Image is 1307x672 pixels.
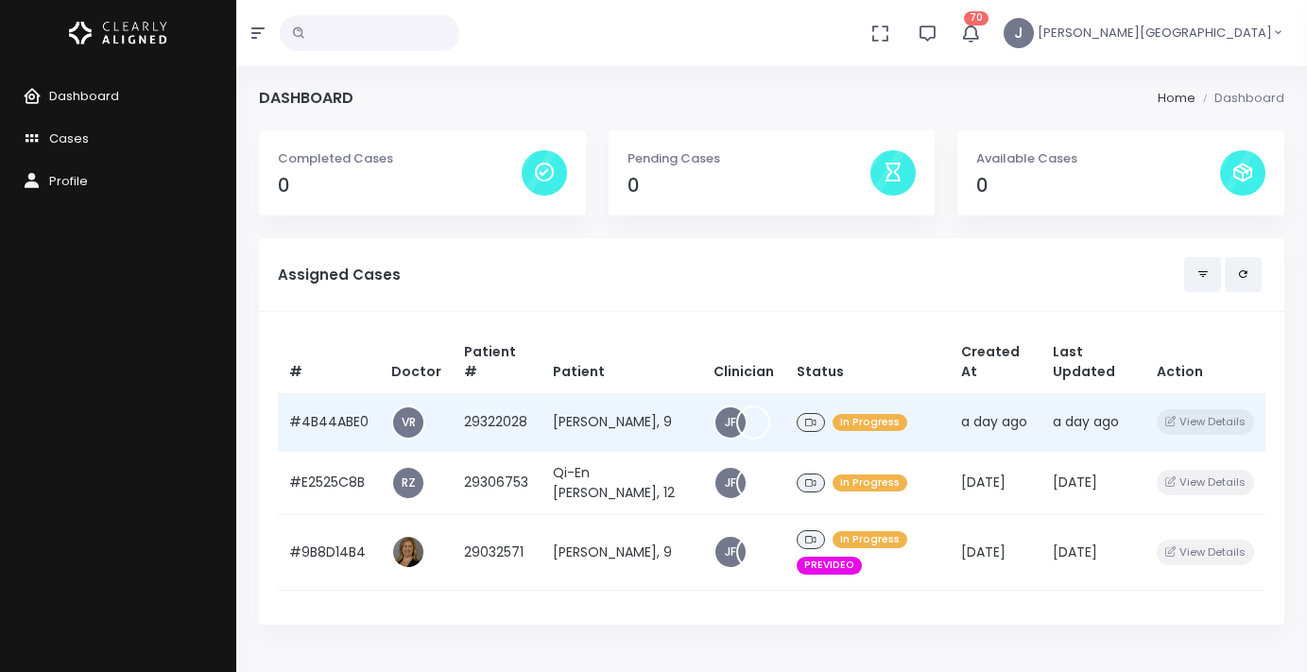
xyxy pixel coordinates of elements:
[833,531,907,549] span: In Progress
[976,175,1220,197] h4: 0
[1157,409,1254,435] button: View Details
[49,87,119,105] span: Dashboard
[1157,470,1254,495] button: View Details
[1145,331,1265,394] th: Action
[1158,89,1195,108] li: Home
[628,149,871,168] p: Pending Cases
[1053,473,1097,491] span: [DATE]
[1157,540,1254,565] button: View Details
[1004,18,1034,48] span: J
[1038,24,1272,43] span: [PERSON_NAME][GEOGRAPHIC_DATA]
[278,149,522,168] p: Completed Cases
[833,414,907,432] span: In Progress
[393,407,423,438] a: VR
[785,331,950,394] th: Status
[542,331,702,394] th: Patient
[453,451,542,514] td: 29306753
[702,331,785,394] th: Clinician
[1053,412,1119,431] span: a day ago
[278,175,522,197] h4: 0
[69,13,167,53] img: Logo Horizontal
[49,172,88,190] span: Profile
[715,407,746,438] a: JF
[542,514,702,590] td: [PERSON_NAME], 9
[49,129,89,147] span: Cases
[542,393,702,451] td: [PERSON_NAME], 9
[964,11,989,26] span: 70
[278,267,1184,284] h5: Assigned Cases
[453,393,542,451] td: 29322028
[715,468,746,498] a: JF
[542,451,702,514] td: Qi-En [PERSON_NAME], 12
[278,514,380,590] td: #9B8D14B4
[715,537,746,567] a: JF
[628,175,871,197] h4: 0
[797,557,862,575] span: PREVIDEO
[1195,89,1284,108] li: Dashboard
[278,451,380,514] td: #E2525C8B
[961,412,1027,431] span: a day ago
[393,468,423,498] a: RZ
[961,473,1006,491] span: [DATE]
[950,331,1041,394] th: Created At
[961,543,1006,561] span: [DATE]
[453,331,542,394] th: Patient #
[278,393,380,451] td: #4B44ABE0
[1041,331,1144,394] th: Last Updated
[1053,543,1097,561] span: [DATE]
[833,474,907,492] span: In Progress
[976,149,1220,168] p: Available Cases
[380,331,453,394] th: Doctor
[278,331,380,394] th: #
[453,514,542,590] td: 29032571
[259,89,353,107] h4: Dashboard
